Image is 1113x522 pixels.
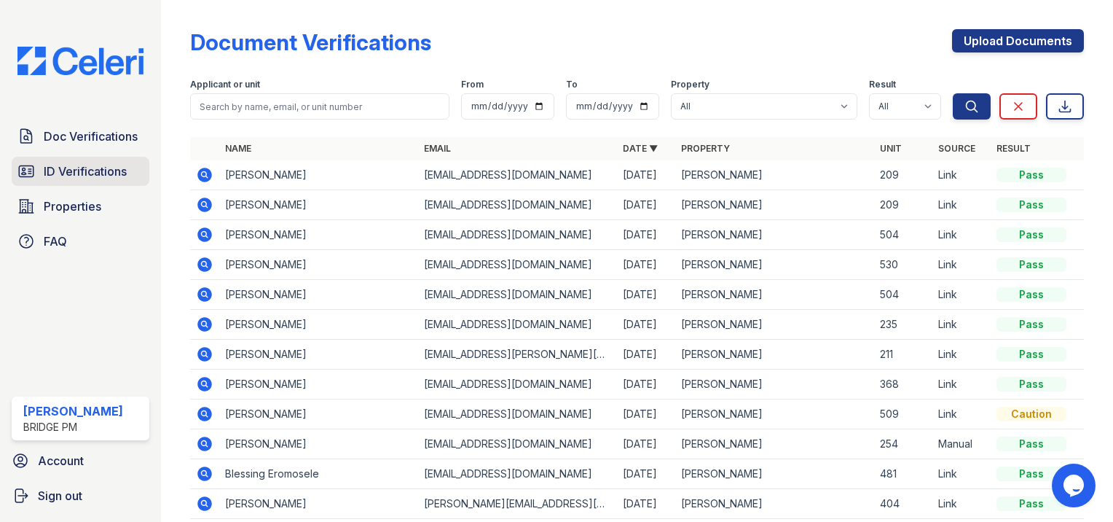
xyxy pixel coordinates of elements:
[869,79,896,90] label: Result
[932,429,991,459] td: Manual
[932,370,991,400] td: Link
[874,160,932,190] td: 209
[418,489,617,519] td: [PERSON_NAME][EMAIL_ADDRESS][PERSON_NAME][DOMAIN_NAME]
[932,190,991,220] td: Link
[617,340,675,370] td: [DATE]
[996,496,1066,511] div: Pass
[219,459,418,489] td: Blessing Eromosele
[418,280,617,310] td: [EMAIL_ADDRESS][DOMAIN_NAME]
[874,220,932,250] td: 504
[675,370,874,400] td: [PERSON_NAME]
[418,340,617,370] td: [EMAIL_ADDRESS][PERSON_NAME][DOMAIN_NAME]
[12,227,149,256] a: FAQ
[219,160,418,190] td: [PERSON_NAME]
[996,467,1066,481] div: Pass
[219,400,418,429] td: [PERSON_NAME]
[418,459,617,489] td: [EMAIL_ADDRESS][DOMAIN_NAME]
[225,143,251,154] a: Name
[6,481,155,510] a: Sign out
[44,233,67,250] span: FAQ
[880,143,902,154] a: Unit
[12,192,149,221] a: Properties
[675,400,874,429] td: [PERSON_NAME]
[996,168,1066,182] div: Pass
[932,310,991,340] td: Link
[418,400,617,429] td: [EMAIL_ADDRESS][DOMAIN_NAME]
[675,280,874,310] td: [PERSON_NAME]
[675,459,874,489] td: [PERSON_NAME]
[12,157,149,186] a: ID Verifications
[617,370,675,400] td: [DATE]
[44,198,101,215] span: Properties
[874,400,932,429] td: 509
[219,190,418,220] td: [PERSON_NAME]
[219,489,418,519] td: [PERSON_NAME]
[874,310,932,340] td: 235
[617,280,675,310] td: [DATE]
[617,489,675,519] td: [DATE]
[6,47,155,75] img: CE_Logo_Blue-a8612792a0a2168367f1c8372b55b34899dd931a85d93a1a3d3e32e68fde9ad4.png
[6,446,155,475] a: Account
[681,143,730,154] a: Property
[617,250,675,280] td: [DATE]
[675,190,874,220] td: [PERSON_NAME]
[190,29,431,55] div: Document Verifications
[38,452,84,470] span: Account
[219,220,418,250] td: [PERSON_NAME]
[12,122,149,151] a: Doc Verifications
[874,370,932,400] td: 368
[675,310,874,340] td: [PERSON_NAME]
[623,143,658,154] a: Date ▼
[996,143,1031,154] a: Result
[932,489,991,519] td: Link
[996,437,1066,451] div: Pass
[675,489,874,519] td: [PERSON_NAME]
[418,220,617,250] td: [EMAIL_ADDRESS][DOMAIN_NAME]
[932,160,991,190] td: Link
[219,280,418,310] td: [PERSON_NAME]
[617,459,675,489] td: [DATE]
[418,250,617,280] td: [EMAIL_ADDRESS][DOMAIN_NAME]
[874,459,932,489] td: 481
[1052,464,1098,507] iframe: chat widget
[675,429,874,459] td: [PERSON_NAME]
[874,280,932,310] td: 504
[874,489,932,519] td: 404
[418,310,617,340] td: [EMAIL_ADDRESS][DOMAIN_NAME]
[671,79,709,90] label: Property
[675,340,874,370] td: [PERSON_NAME]
[219,250,418,280] td: [PERSON_NAME]
[617,400,675,429] td: [DATE]
[461,79,484,90] label: From
[996,227,1066,242] div: Pass
[219,429,418,459] td: [PERSON_NAME]
[932,459,991,489] td: Link
[675,220,874,250] td: [PERSON_NAME]
[996,198,1066,212] div: Pass
[617,160,675,190] td: [DATE]
[932,220,991,250] td: Link
[190,93,449,120] input: Search by name, email, or unit number
[219,370,418,400] td: [PERSON_NAME]
[44,163,127,180] span: ID Verifications
[617,310,675,340] td: [DATE]
[219,310,418,340] td: [PERSON_NAME]
[996,287,1066,302] div: Pass
[874,250,932,280] td: 530
[932,280,991,310] td: Link
[418,160,617,190] td: [EMAIL_ADDRESS][DOMAIN_NAME]
[44,128,138,145] span: Doc Verifications
[938,143,975,154] a: Source
[424,143,451,154] a: Email
[23,420,123,435] div: Bridge PM
[418,370,617,400] td: [EMAIL_ADDRESS][DOMAIN_NAME]
[566,79,578,90] label: To
[418,429,617,459] td: [EMAIL_ADDRESS][DOMAIN_NAME]
[996,257,1066,272] div: Pass
[932,400,991,429] td: Link
[996,347,1066,362] div: Pass
[996,407,1066,421] div: Caution
[617,190,675,220] td: [DATE]
[932,250,991,280] td: Link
